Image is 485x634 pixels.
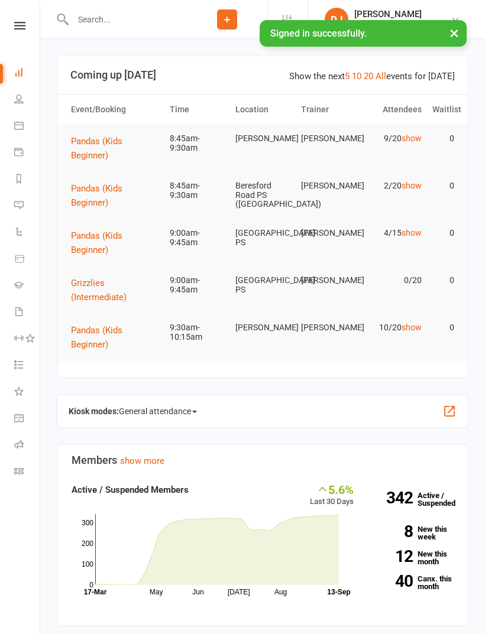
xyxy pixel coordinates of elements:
[361,172,427,200] td: 2/20
[14,60,41,87] a: Dashboard
[164,314,230,351] td: 9:30am-10:15am
[296,95,361,125] th: Trainer
[71,278,127,303] span: Grizzlies (Intermediate)
[71,276,159,304] button: Grizzlies (Intermediate)
[402,323,422,332] a: show
[230,172,296,218] td: Beresford Road PS ([GEOGRAPHIC_DATA])
[371,548,413,564] strong: 12
[296,172,361,200] td: [PERSON_NAME]
[361,314,427,342] td: 10/20
[71,325,122,350] span: Pandas (Kids Beginner)
[289,69,455,83] div: Show the next events for [DATE]
[70,69,455,81] h3: Coming up [DATE]
[427,172,460,200] td: 0
[14,459,41,486] a: Class kiosk mode
[71,183,122,208] span: Pandas (Kids Beginner)
[427,266,460,294] td: 0
[371,575,454,590] a: 40Canx. this month
[345,71,350,82] a: 5
[14,140,41,167] a: Payments
[71,230,122,255] span: Pandas (Kids Beginner)
[310,483,354,508] div: Last 30 Days
[164,172,230,209] td: 8:45am-9:30am
[296,314,361,342] td: [PERSON_NAME]
[69,407,119,416] strong: Kiosk modes:
[164,266,230,304] td: 9:00am-9:45am
[120,456,164,466] a: show more
[230,95,296,125] th: Location
[14,246,41,273] a: Product Sales
[69,11,187,28] input: Search...
[352,71,361,82] a: 10
[361,95,427,125] th: Attendees
[364,71,373,82] a: 20
[361,266,427,294] td: 0/20
[325,8,348,31] div: DJ
[402,134,422,143] a: show
[230,125,296,152] td: [PERSON_NAME]
[376,71,386,82] a: All
[230,219,296,256] td: [GEOGRAPHIC_DATA] PS
[296,266,361,294] td: [PERSON_NAME]
[296,219,361,247] td: [PERSON_NAME]
[71,136,122,161] span: Pandas (Kids Beginner)
[444,20,465,45] button: ×
[310,483,354,496] div: 5.6%
[371,550,454,565] a: 12New this month
[14,87,41,113] a: People
[164,219,230,256] td: 9:00am-9:45am
[14,167,41,193] a: Reports
[66,95,164,125] th: Event/Booking
[164,95,230,125] th: Time
[402,181,422,190] a: show
[230,314,296,342] td: [PERSON_NAME]
[71,181,159,210] button: Pandas (Kids Beginner)
[366,483,463,516] a: 342Active / Suspended
[296,125,361,152] td: [PERSON_NAME]
[402,228,422,238] a: show
[230,266,296,304] td: [GEOGRAPHIC_DATA] PS
[427,219,460,247] td: 0
[14,433,41,459] a: Roll call kiosk mode
[71,134,159,162] button: Pandas (Kids Beginner)
[427,125,460,152] td: 0
[354,9,431,19] div: [PERSON_NAME]
[361,125,427,152] td: 9/20
[72,454,454,466] h3: Members
[14,379,41,406] a: What's New
[371,490,413,506] strong: 342
[71,323,159,352] button: Pandas (Kids Beginner)
[427,95,460,125] th: Waitlist
[119,402,197,421] span: General attendance
[371,525,454,541] a: 8New this week
[14,113,41,140] a: Calendar
[361,219,427,247] td: 4/15
[371,573,413,589] strong: 40
[371,524,413,539] strong: 8
[354,19,431,30] div: 7 Strikes Martial Arts
[427,314,460,342] td: 0
[270,28,367,39] span: Signed in successfully.
[14,406,41,433] a: General attendance kiosk mode
[72,485,189,495] strong: Active / Suspended Members
[164,125,230,162] td: 8:45am-9:30am
[71,229,159,257] button: Pandas (Kids Beginner)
